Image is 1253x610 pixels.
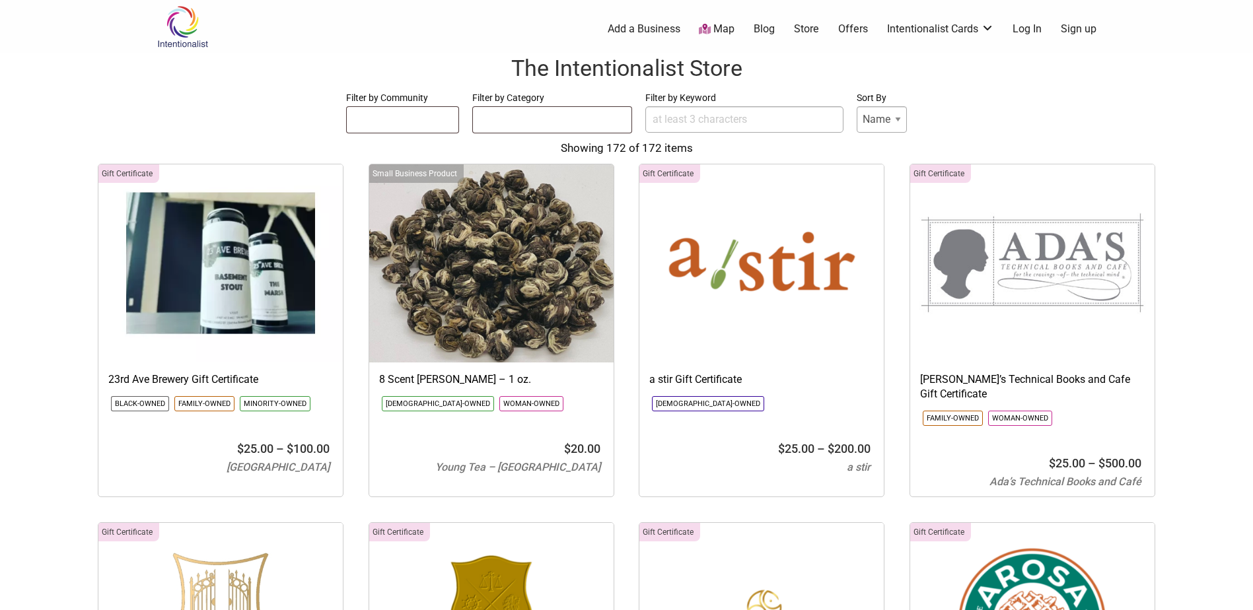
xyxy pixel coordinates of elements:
[369,164,614,362] img: Young Tea 8 Scent Jasmine Green Pearl
[910,164,971,183] div: Click to show only this category
[857,90,907,106] label: Sort By
[108,372,333,387] h3: 23rd Ave Brewery Gift Certificate
[649,372,874,387] h3: a stir Gift Certificate
[847,461,871,473] span: a stir
[828,442,871,456] bdi: 200.00
[652,396,764,411] li: Click to show only this community
[639,164,700,183] div: Click to show only this category
[1049,456,1085,470] bdi: 25.00
[13,53,1240,85] h1: The Intentionalist Store
[98,164,159,183] div: Click to show only this category
[910,164,1155,362] img: Adas Technical Books and Cafe Logo
[111,396,169,411] li: Click to show only this community
[435,461,600,473] span: Young Tea – [GEOGRAPHIC_DATA]
[237,442,244,456] span: $
[645,106,843,133] input: at least 3 characters
[794,22,819,36] a: Store
[1061,22,1096,36] a: Sign up
[346,90,460,106] label: Filter by Community
[382,396,494,411] li: Click to show only this community
[920,372,1145,402] h3: [PERSON_NAME]’s Technical Books and Cafe Gift Certificate
[910,523,971,541] div: Click to show only this category
[379,372,604,387] h3: 8 Scent [PERSON_NAME] – 1 oz.
[369,523,430,541] div: Click to show only this category
[989,475,1141,488] span: Ada’s Technical Books and Café
[608,22,680,36] a: Add a Business
[287,442,293,456] span: $
[1049,456,1056,470] span: $
[645,90,843,106] label: Filter by Keyword
[227,461,330,473] span: [GEOGRAPHIC_DATA]
[1088,456,1096,470] span: –
[564,442,600,456] bdi: 20.00
[369,164,464,183] div: Click to show only this category
[237,442,273,456] bdi: 25.00
[778,442,814,456] bdi: 25.00
[817,442,825,456] span: –
[13,140,1240,157] div: Showing 172 of 172 items
[988,411,1052,426] li: Click to show only this community
[472,90,632,106] label: Filter by Category
[174,396,234,411] li: Click to show only this community
[564,442,571,456] span: $
[838,22,868,36] a: Offers
[151,5,214,48] img: Intentionalist
[276,442,284,456] span: –
[1013,22,1042,36] a: Log In
[699,22,734,37] a: Map
[887,22,994,36] a: Intentionalist Cards
[98,523,159,541] div: Click to show only this category
[1098,456,1141,470] bdi: 500.00
[1098,456,1105,470] span: $
[287,442,330,456] bdi: 100.00
[778,442,785,456] span: $
[828,442,834,456] span: $
[499,396,563,411] li: Click to show only this community
[923,411,983,426] li: Click to show only this community
[240,396,310,411] li: Click to show only this community
[639,523,700,541] div: Click to show only this category
[754,22,775,36] a: Blog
